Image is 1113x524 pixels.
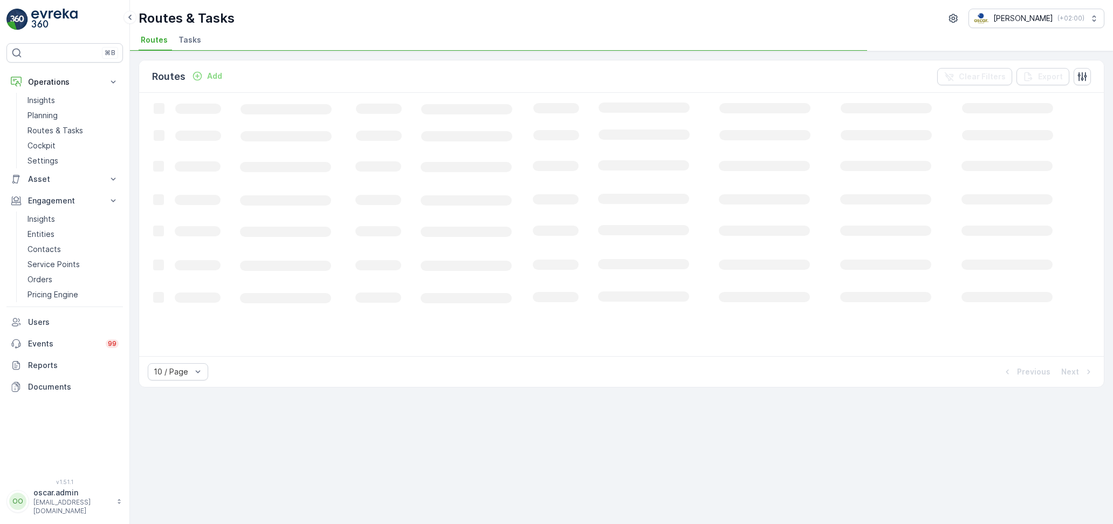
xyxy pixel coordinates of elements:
[28,155,58,166] p: Settings
[23,108,123,123] a: Planning
[23,257,123,272] a: Service Points
[28,382,119,392] p: Documents
[28,110,58,121] p: Planning
[23,153,123,168] a: Settings
[28,125,83,136] p: Routes & Tasks
[6,168,123,190] button: Asset
[23,227,123,242] a: Entities
[28,338,99,349] p: Events
[23,287,123,302] a: Pricing Engine
[993,13,1053,24] p: [PERSON_NAME]
[1061,366,1079,377] p: Next
[959,71,1006,82] p: Clear Filters
[105,49,115,57] p: ⌘B
[28,214,55,224] p: Insights
[6,376,123,398] a: Documents
[28,360,119,371] p: Reports
[6,190,123,212] button: Engagement
[207,71,222,81] p: Add
[6,355,123,376] a: Reports
[1057,14,1084,23] p: ( +02:00 )
[28,244,61,255] p: Contacts
[28,289,78,300] p: Pricing Engine
[23,212,123,227] a: Insights
[1001,365,1052,378] button: Previous
[28,259,80,270] p: Service Points
[28,274,52,285] p: Orders
[23,242,123,257] a: Contacts
[937,68,1012,85] button: Clear Filters
[9,493,26,510] div: OO
[28,95,55,106] p: Insights
[6,71,123,93] button: Operations
[31,9,78,30] img: logo_light-DOdMpM7g.png
[28,174,101,185] p: Asset
[33,498,111,515] p: [EMAIL_ADDRESS][DOMAIN_NAME]
[23,93,123,108] a: Insights
[178,35,201,45] span: Tasks
[23,123,123,138] a: Routes & Tasks
[28,140,56,151] p: Cockpit
[33,487,111,498] p: oscar.admin
[1016,68,1069,85] button: Export
[6,333,123,355] a: Events99
[152,69,185,84] p: Routes
[28,77,101,87] p: Operations
[188,70,226,83] button: Add
[139,10,235,27] p: Routes & Tasks
[968,9,1104,28] button: [PERSON_NAME](+02:00)
[1060,365,1095,378] button: Next
[6,487,123,515] button: OOoscar.admin[EMAIL_ADDRESS][DOMAIN_NAME]
[108,339,116,348] p: 99
[28,195,101,206] p: Engagement
[6,311,123,333] a: Users
[28,229,54,240] p: Entities
[6,9,28,30] img: logo
[6,479,123,485] span: v 1.51.1
[973,12,989,24] img: basis-logo_rgb2x.png
[23,138,123,153] a: Cockpit
[23,272,123,287] a: Orders
[1017,366,1050,377] p: Previous
[141,35,168,45] span: Routes
[1038,71,1063,82] p: Export
[28,317,119,328] p: Users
